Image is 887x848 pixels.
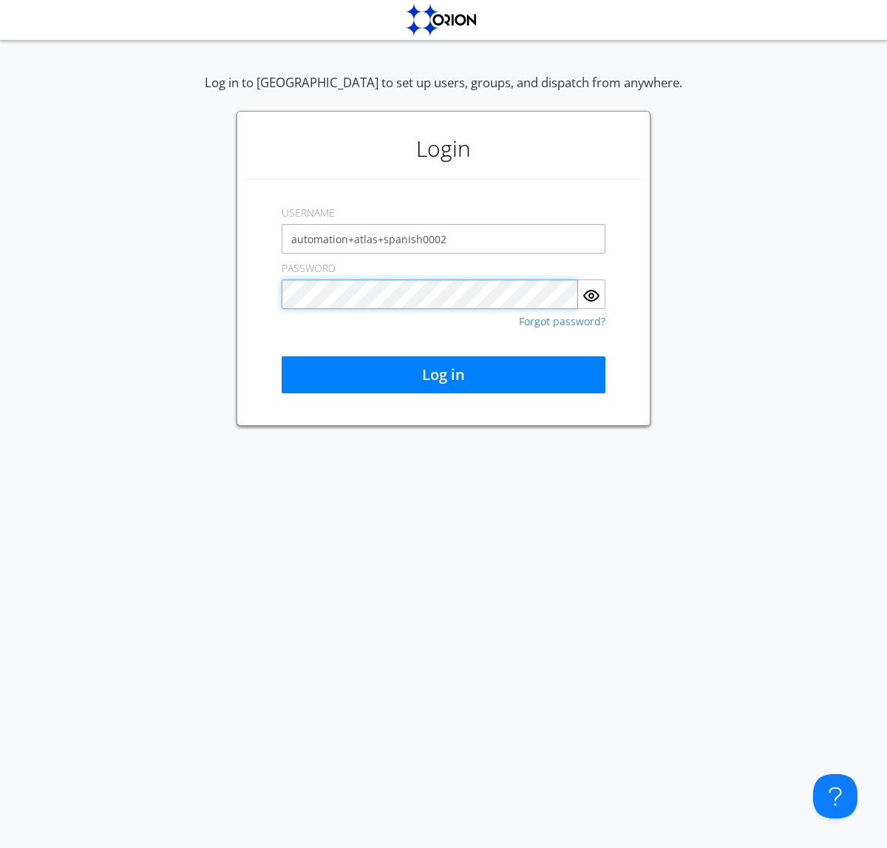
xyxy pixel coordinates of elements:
[282,279,578,309] input: Password
[282,356,605,393] button: Log in
[282,261,336,276] label: PASSWORD
[519,316,605,327] a: Forgot password?
[813,774,857,818] iframe: Toggle Customer Support
[578,279,605,309] button: Show Password
[205,74,682,111] div: Log in to [GEOGRAPHIC_DATA] to set up users, groups, and dispatch from anywhere.
[245,119,642,178] h1: Login
[282,206,335,220] label: USERNAME
[582,287,600,305] img: eye.svg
